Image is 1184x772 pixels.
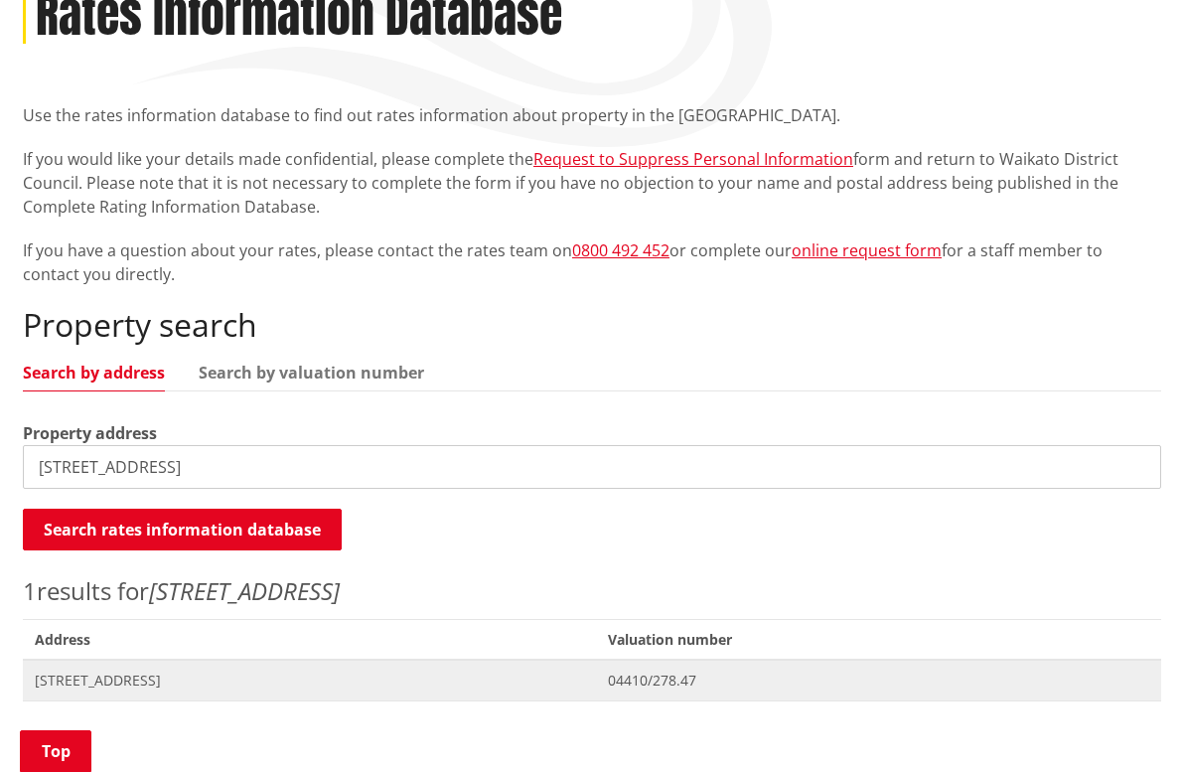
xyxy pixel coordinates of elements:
p: Use the rates information database to find out rates information about property in the [GEOGRAPHI... [23,103,1161,127]
a: Search by address [23,365,165,381]
a: Search by valuation number [199,365,424,381]
input: e.g. Duke Street NGARUAWAHIA [23,445,1161,489]
iframe: Messenger Launcher [1093,689,1164,760]
span: Address [23,619,596,660]
span: 1 [23,574,37,607]
a: Request to Suppress Personal Information [533,148,853,170]
label: Property address [23,421,157,445]
a: Top [20,730,91,772]
p: If you would like your details made confidential, please complete the form and return to Waikato ... [23,147,1161,219]
a: 0800 492 452 [572,239,669,261]
span: 04410/278.47 [608,671,1149,691]
p: If you have a question about your rates, please contact the rates team on or complete our for a s... [23,238,1161,286]
h2: Property search [23,306,1161,344]
span: Valuation number [596,619,1161,660]
a: [STREET_ADDRESS] 04410/278.47 [23,660,1161,700]
em: [STREET_ADDRESS] [149,574,340,607]
p: results for [23,573,1161,609]
button: Search rates information database [23,509,342,550]
span: [STREET_ADDRESS] [35,671,584,691]
a: online request form [792,239,942,261]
